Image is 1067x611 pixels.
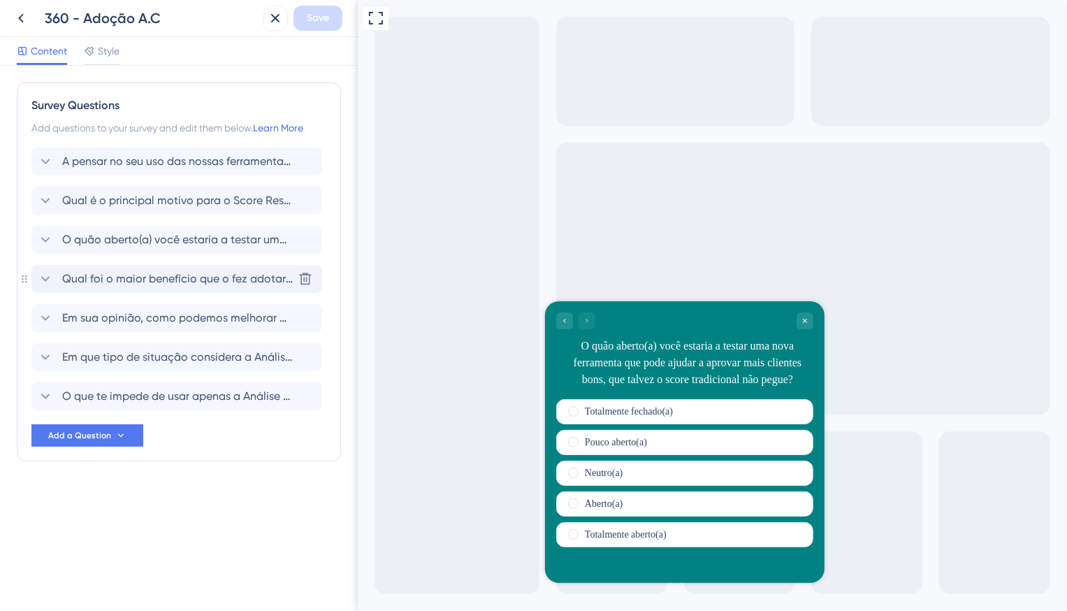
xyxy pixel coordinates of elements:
iframe: UserGuiding Survey [187,301,467,583]
span: O que te impede de usar apenas a Análise Comportamental em suas decisões? [62,388,293,405]
button: Add a Question [31,424,143,447]
span: A pensar no seu uso das nossas ferramentas de análise de crédito no último mês, qual destas opçõe... [62,153,293,170]
div: 360 - Adoção A.C [45,8,257,28]
button: Save [293,6,342,31]
span: Style [98,43,119,59]
span: Em que tipo de situação considera a Análise Comportamental (A.C.) MAIS útil? [62,349,293,366]
span: Qual foi o maior benefício que o fez adotar a Análise Comportamental como a sua ferramenta princi... [62,271,293,287]
span: O quão aberto(a) você estaria a testar uma nova ferramenta que pode ajudar a aprovar mais cliente... [62,231,293,248]
span: Add a Question [48,430,111,441]
div: Add questions to your survey and edit them below. [31,120,326,136]
a: Learn More [253,122,303,134]
div: Survey Questions [31,97,326,114]
span: Save [307,10,329,27]
span: Qual é o principal motivo para o Score Restritivo ser a sua ferramenta principal? [62,192,293,209]
span: Em sua opinião, como podemos melhorar a Análise Comportamental? [62,310,293,326]
span: Content [31,43,67,59]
